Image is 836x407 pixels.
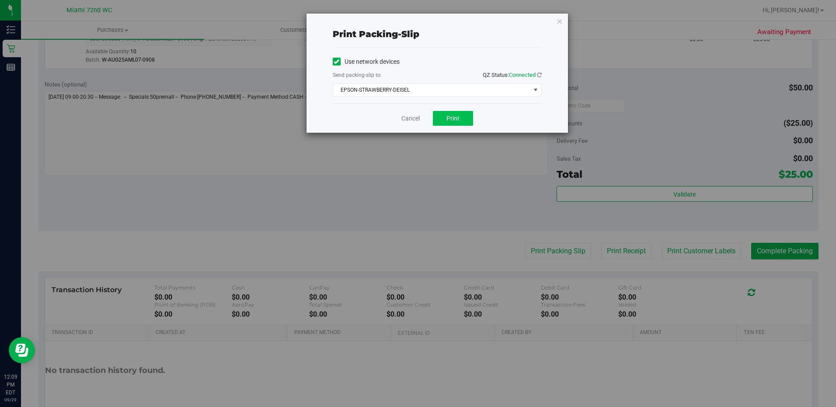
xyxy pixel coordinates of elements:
[333,29,419,39] span: Print packing-slip
[483,72,542,78] span: QZ Status:
[509,72,536,78] span: Connected
[446,115,460,122] span: Print
[530,84,541,96] span: select
[333,84,530,96] span: EPSON-STRAWBERRY-DEISEL
[401,114,420,123] a: Cancel
[333,57,400,66] label: Use network devices
[333,71,382,79] label: Send packing-slip to:
[433,111,473,126] button: Print
[9,337,35,363] iframe: Resource center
